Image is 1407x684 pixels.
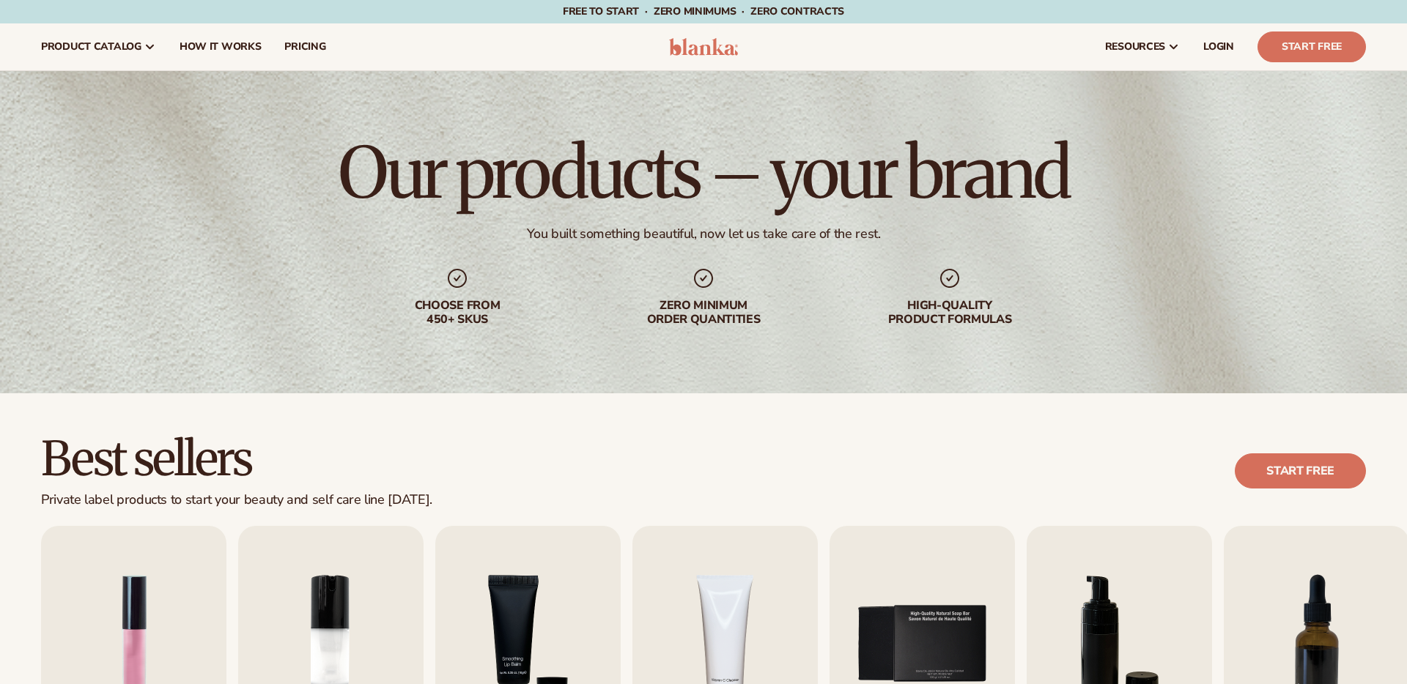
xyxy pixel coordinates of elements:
span: pricing [284,41,325,53]
a: Start Free [1258,31,1366,62]
span: How It Works [180,41,262,53]
div: High-quality product formulas [856,299,1044,327]
div: Choose from 450+ Skus [363,299,551,327]
img: logo [669,38,739,56]
h2: Best sellers [41,434,432,483]
div: Zero minimum order quantities [610,299,797,327]
a: pricing [273,23,337,70]
a: resources [1093,23,1192,70]
span: LOGIN [1203,41,1234,53]
div: Private label products to start your beauty and self care line [DATE]. [41,492,432,508]
a: How It Works [168,23,273,70]
a: LOGIN [1192,23,1246,70]
a: Start free [1235,453,1366,488]
span: product catalog [41,41,141,53]
h1: Our products – your brand [339,138,1068,208]
span: resources [1105,41,1165,53]
span: Free to start · ZERO minimums · ZERO contracts [563,4,844,18]
a: product catalog [29,23,168,70]
div: You built something beautiful, now let us take care of the rest. [527,226,881,242]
